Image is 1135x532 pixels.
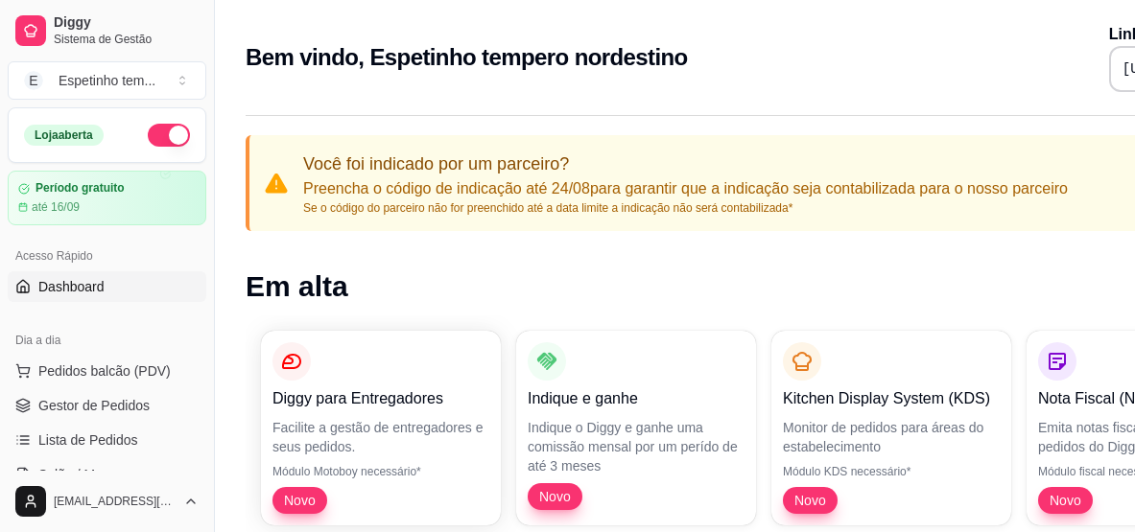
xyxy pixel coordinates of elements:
[261,331,501,525] button: Diggy para EntregadoresFacilite a gestão de entregadores e seus pedidos.Módulo Motoboy necessário...
[783,418,1000,456] p: Monitor de pedidos para áreas do estabelecimento
[246,42,688,73] h2: Bem vindo, Espetinho tempero nordestino
[516,331,756,525] button: Indique e ganheIndique o Diggy e ganhe uma comissão mensal por um perído de até 3 mesesNovo
[32,199,80,215] article: até 16/09
[24,71,43,90] span: E
[35,181,125,196] article: Período gratuito
[8,459,206,490] a: Salão / Mesas
[38,396,150,415] span: Gestor de Pedidos
[303,200,1068,216] p: Se o código do parceiro não for preenchido até a data limite a indicação não será contabilizada*
[54,32,199,47] span: Sistema de Gestão
[528,418,745,475] p: Indique o Diggy e ganhe uma comissão mensal por um perído de até 3 meses
[59,71,155,90] div: Espetinho tem ...
[8,61,206,100] button: Select a team
[38,361,171,381] span: Pedidos balcão (PDV)
[783,464,1000,479] p: Módulo KDS necessário*
[38,430,138,450] span: Lista de Pedidos
[303,177,1068,200] p: Preencha o código de indicação até 24/08 para garantir que a indicação seja contabilizada para o ...
[272,418,489,456] p: Facilite a gestão de entregadores e seus pedidos.
[8,271,206,302] a: Dashboard
[8,356,206,386] button: Pedidos balcão (PDV)
[8,390,206,421] a: Gestor de Pedidos
[1042,491,1089,510] span: Novo
[54,494,176,509] span: [EMAIL_ADDRESS][DOMAIN_NAME]
[532,487,579,506] span: Novo
[148,124,190,147] button: Alterar Status
[8,478,206,524] button: [EMAIL_ADDRESS][DOMAIN_NAME]
[54,14,199,32] span: Diggy
[38,277,105,296] span: Dashboard
[272,464,489,479] p: Módulo Motoboy necessário*
[8,241,206,271] div: Acesso Rápido
[24,125,104,146] div: Loja aberta
[8,171,206,225] a: Período gratuitoaté 16/09
[38,465,124,484] span: Salão / Mesas
[771,331,1011,525] button: Kitchen Display System (KDS)Monitor de pedidos para áreas do estabelecimentoMódulo KDS necessário...
[783,387,1000,410] p: Kitchen Display System (KDS)
[276,491,323,510] span: Novo
[8,8,206,54] a: DiggySistema de Gestão
[272,387,489,410] p: Diggy para Entregadores
[528,387,745,410] p: Indique e ganhe
[8,425,206,455] a: Lista de Pedidos
[303,150,1068,177] p: Você foi indicado por um parceiro?
[8,325,206,356] div: Dia a dia
[787,491,834,510] span: Novo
